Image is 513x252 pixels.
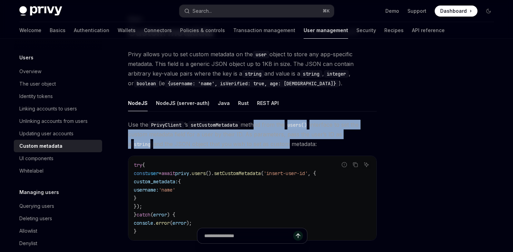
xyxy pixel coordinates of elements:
input: Ask a question... [204,228,293,243]
a: Unlinking accounts from users [14,115,102,127]
a: Whitelabel [14,165,102,177]
div: The user object [19,80,56,88]
div: Deleting users [19,214,52,223]
a: UI components [14,152,102,165]
span: error [153,212,167,218]
div: Rust [238,95,249,111]
div: Whitelabel [19,167,43,175]
span: ⌘ K [323,8,330,14]
div: Allowlist [19,227,37,235]
div: REST API [257,95,279,111]
a: Linking accounts to users [14,103,102,115]
span: . [153,220,156,226]
span: error [172,220,186,226]
span: } [134,212,137,218]
a: Authentication [74,22,109,39]
div: Denylist [19,239,37,248]
a: Security [356,22,376,39]
a: Allowlist [14,225,102,237]
a: Recipes [384,22,404,39]
div: Java [218,95,230,111]
code: string [131,140,153,148]
button: Send message [293,231,303,241]
span: console [134,220,153,226]
span: ( [150,212,153,218]
span: ) { [167,212,175,218]
span: setCustomMetadata [214,170,261,176]
a: Support [407,8,426,14]
span: = [159,170,161,176]
a: API reference [412,22,445,39]
div: Unlinking accounts from users [19,117,88,125]
code: user [253,51,269,58]
span: , { [308,170,316,176]
span: error [156,220,170,226]
a: Demo [385,8,399,14]
div: Identity tokens [19,92,53,100]
a: Basics [50,22,66,39]
span: ( [170,220,172,226]
span: custom_metadata: [134,178,178,185]
a: Transaction management [233,22,295,39]
span: users [192,170,206,176]
div: NodeJS [128,95,148,111]
code: users() [285,121,309,129]
code: {username: 'name', isVerified: true, age: [DEMOGRAPHIC_DATA]} [165,80,339,87]
span: }); [134,203,142,210]
code: boolean [134,80,159,87]
a: Updating user accounts [14,127,102,140]
a: Denylist [14,237,102,250]
span: const [134,170,148,176]
span: catch [137,212,150,218]
h5: Managing users [19,188,59,196]
span: username: [134,187,159,193]
div: Updating user accounts [19,129,73,138]
span: 'name' [159,187,175,193]
div: Overview [19,67,41,76]
span: Privy allows you to set custom metadata on the object to store any app-specific metadata. This fi... [128,49,377,88]
span: { [178,178,181,185]
span: privy [175,170,189,176]
button: Ask AI [362,160,371,169]
code: integer [324,70,349,78]
button: Copy the contents from the code block [351,160,360,169]
span: try [134,162,142,168]
span: await [161,170,175,176]
button: Report incorrect code [340,160,349,169]
a: Custom metadata [14,140,102,152]
a: Overview [14,65,102,78]
a: Wallets [118,22,136,39]
img: dark logo [19,6,62,16]
code: string [300,70,322,78]
button: Open search [179,5,334,17]
span: ); [186,220,192,226]
a: Policies & controls [180,22,225,39]
a: Welcome [19,22,41,39]
a: The user object [14,78,102,90]
button: Toggle dark mode [483,6,494,17]
h5: Users [19,54,33,62]
code: string [242,70,264,78]
a: Querying users [14,200,102,212]
div: NodeJS (server-auth) [156,95,209,111]
a: Deleting users [14,212,102,225]
div: Search... [193,7,212,15]
span: (). [206,170,214,176]
div: UI components [19,154,53,163]
code: PrivyClient [148,121,184,129]
span: Use the ’s method from the interface to set the custom metadata field for a user by their ID. As ... [128,120,377,149]
a: Identity tokens [14,90,102,103]
span: Dashboard [440,8,467,14]
code: setCustomMetadata [188,121,240,129]
span: . [189,170,192,176]
a: User management [304,22,348,39]
div: Custom metadata [19,142,62,150]
a: Connectors [144,22,172,39]
span: { [142,162,145,168]
div: Querying users [19,202,54,210]
div: Linking accounts to users [19,105,77,113]
a: Dashboard [435,6,477,17]
span: 'insert-user-id' [264,170,308,176]
span: ( [261,170,264,176]
span: user [148,170,159,176]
